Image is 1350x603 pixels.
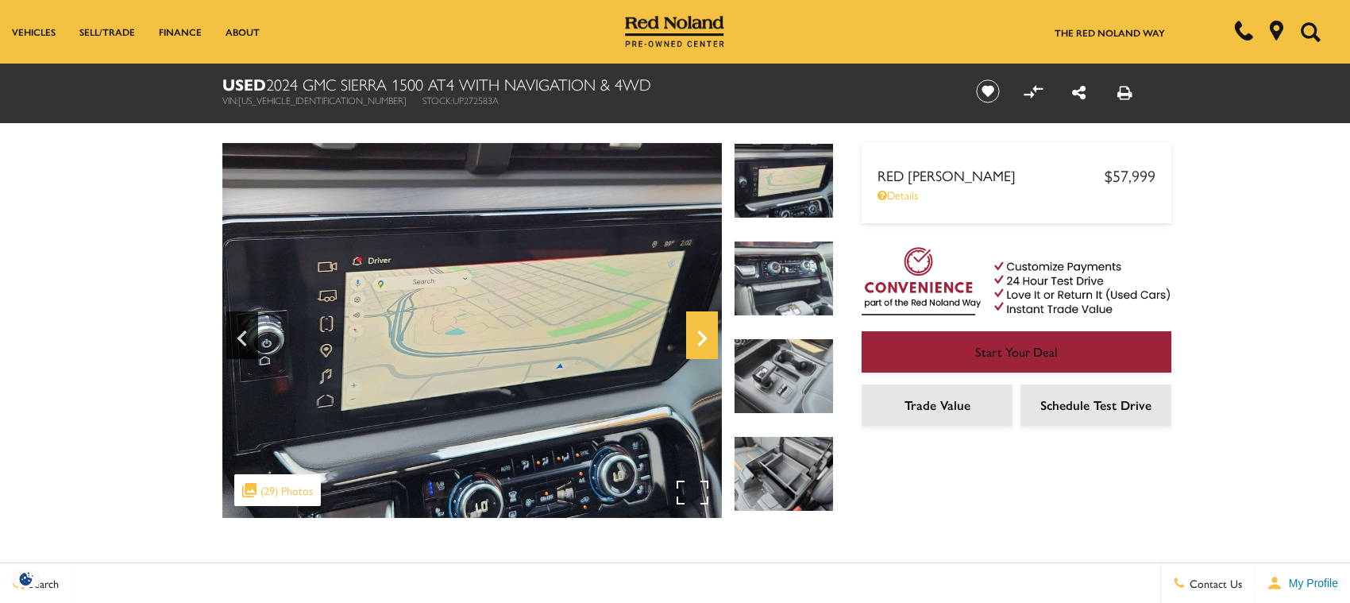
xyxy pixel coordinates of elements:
span: Contact Us [1186,575,1242,591]
button: Open user profile menu [1255,563,1350,603]
span: Trade Value [904,396,970,414]
img: Used 2024 Volcanic Red Tintcoat GMC AT4 image 17 [734,241,834,316]
img: Used 2024 Volcanic Red Tintcoat GMC AT4 image 18 [734,338,834,414]
span: $57,999 [1105,164,1155,187]
span: Schedule Test Drive [1040,396,1151,414]
img: Used 2024 Volcanic Red Tintcoat GMC AT4 image 16 [734,143,834,218]
span: Red [PERSON_NAME] [877,165,1105,185]
span: Start Your Deal [975,342,1058,361]
a: Trade Value [862,385,1012,426]
span: UP272583A [453,93,499,107]
strong: Used [222,72,266,95]
span: My Profile [1282,577,1338,589]
img: Red Noland Pre-Owned [625,16,725,48]
img: Opt-Out Icon [8,570,44,587]
span: VIN: [222,93,238,107]
a: Details [877,187,1155,203]
span: [US_VEHICLE_IDENTIFICATION_NUMBER] [238,93,407,107]
a: Share this Used 2024 GMC Sierra 1500 AT4 With Navigation & 4WD [1072,80,1086,103]
a: Print this Used 2024 GMC Sierra 1500 AT4 With Navigation & 4WD [1117,80,1132,103]
span: Stock: [422,93,453,107]
div: Next [686,311,718,359]
button: Open the search field [1294,1,1326,63]
a: Schedule Test Drive [1020,385,1171,426]
div: Previous [226,311,258,359]
h1: 2024 GMC Sierra 1500 AT4 With Navigation & 4WD [222,75,949,93]
section: Click to Open Cookie Consent Modal [8,570,44,587]
a: Red [PERSON_NAME] $57,999 [877,164,1155,187]
div: (29) Photos [234,474,321,506]
button: Save vehicle [970,79,1005,104]
img: Used 2024 Volcanic Red Tintcoat GMC AT4 image 19 [734,436,834,512]
button: Compare Vehicle [1021,79,1045,103]
img: Used 2024 Volcanic Red Tintcoat GMC AT4 image 16 [222,143,722,518]
a: Start Your Deal [862,331,1171,373]
a: The Red Noland Way [1055,25,1165,40]
a: Red Noland Pre-Owned [625,21,725,37]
